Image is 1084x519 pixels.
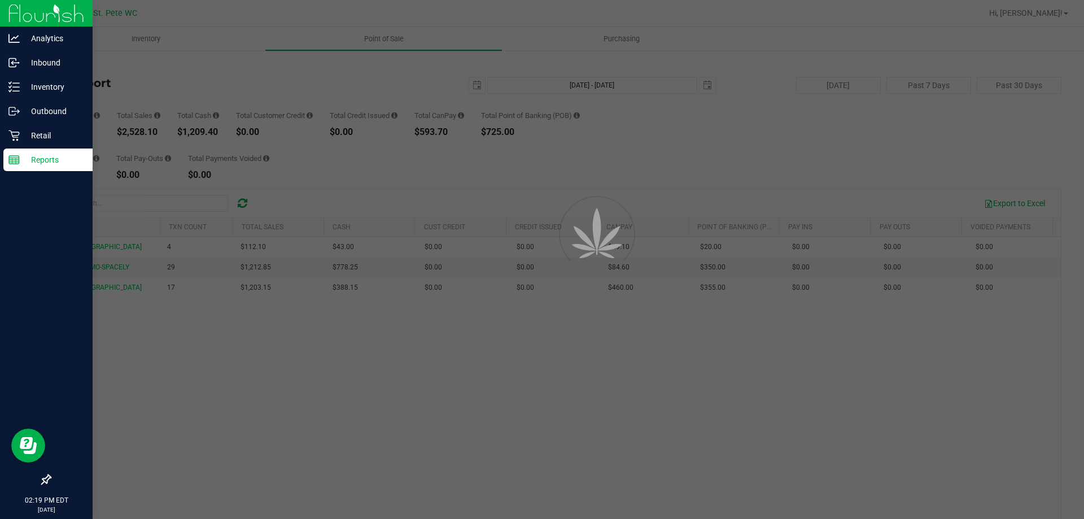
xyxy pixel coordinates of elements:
p: Analytics [20,32,88,45]
p: Inbound [20,56,88,69]
inline-svg: Retail [8,130,20,141]
inline-svg: Reports [8,154,20,165]
p: 02:19 PM EDT [5,495,88,505]
p: Retail [20,129,88,142]
inline-svg: Outbound [8,106,20,117]
p: Reports [20,153,88,167]
p: Inventory [20,80,88,94]
inline-svg: Analytics [8,33,20,44]
inline-svg: Inventory [8,81,20,93]
p: [DATE] [5,505,88,514]
iframe: Resource center [11,429,45,463]
inline-svg: Inbound [8,57,20,68]
p: Outbound [20,104,88,118]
